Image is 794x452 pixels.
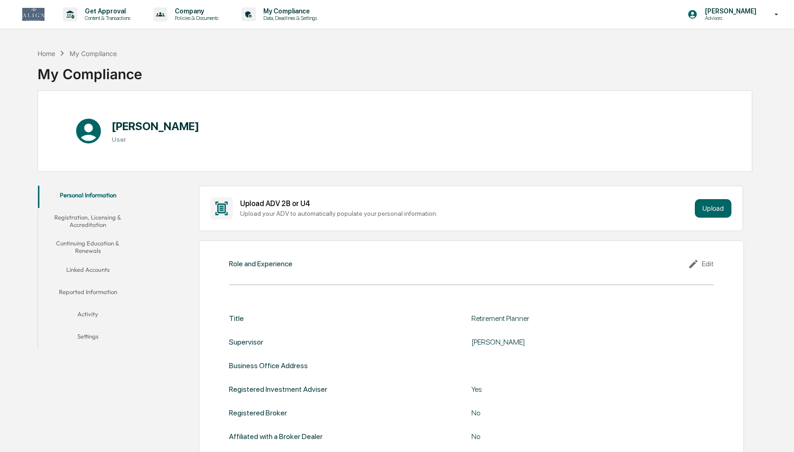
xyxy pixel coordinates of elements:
[229,408,287,417] div: Registered Broker
[112,136,199,143] h3: User
[256,15,322,21] p: Data, Deadlines & Settings
[229,338,263,346] div: Supervisor
[240,199,691,208] div: Upload ADV 2B or U4
[471,432,703,441] div: No
[698,7,761,15] p: [PERSON_NAME]
[240,210,691,217] div: Upload your ADV to automatically populate your personal information.
[38,58,142,82] div: My Compliance
[38,208,138,234] button: Registration, Licensing & Accreditation
[38,186,138,208] button: Personal Information
[38,305,138,327] button: Activity
[688,258,714,270] div: Edit
[471,408,703,417] div: No
[471,385,703,394] div: Yes
[22,8,44,21] img: logo
[229,314,244,323] div: Title
[38,327,138,349] button: Settings
[38,260,138,282] button: Linked Accounts
[229,361,308,370] div: Business Office Address
[695,199,731,218] button: Upload
[38,282,138,305] button: Reported Information
[167,7,223,15] p: Company
[112,119,199,133] h1: [PERSON_NAME]
[167,15,223,21] p: Policies & Documents
[38,186,138,349] div: secondary tabs example
[77,15,135,21] p: Content & Transactions
[77,7,135,15] p: Get Approval
[229,385,327,394] div: Registered Investment Adviser
[38,50,55,57] div: Home
[70,50,117,57] div: My Compliance
[471,314,703,323] div: Retirement Planner
[471,338,703,346] div: [PERSON_NAME]
[256,7,322,15] p: My Compliance
[229,259,292,268] div: Role and Experience
[229,432,323,441] div: Affiliated with a Broker Dealer
[38,234,138,260] button: Continuing Education & Renewals
[698,15,761,21] p: Advisors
